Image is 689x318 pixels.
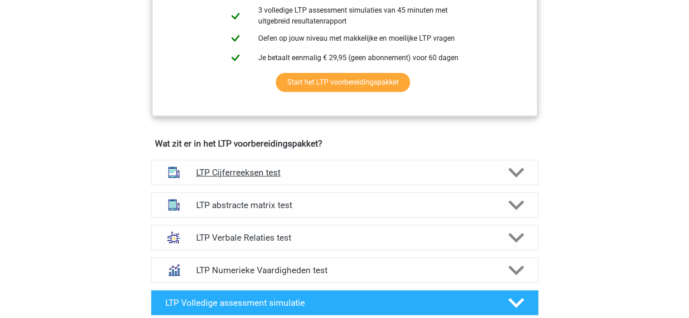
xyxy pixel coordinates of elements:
h4: LTP Numerieke Vaardigheden test [196,265,493,275]
h4: Wat zit er in het LTP voorbereidingspakket? [155,138,535,149]
a: LTP Volledige assessment simulatie [147,290,542,315]
a: analogieen LTP Verbale Relaties test [147,225,542,250]
img: numeriek redeneren [162,258,186,282]
img: cijferreeksen [162,161,186,184]
h4: LTP Cijferreeksen test [196,167,493,178]
h4: LTP Verbale Relaties test [196,233,493,243]
h4: LTP Volledige assessment simulatie [165,298,493,308]
a: Start het LTP voorbereidingspakket [276,73,410,92]
img: analogieen [162,226,186,249]
h4: LTP abstracte matrix test [196,200,493,210]
a: abstracte matrices LTP abstracte matrix test [147,192,542,218]
a: numeriek redeneren LTP Numerieke Vaardigheden test [147,257,542,283]
img: abstracte matrices [162,193,186,217]
a: cijferreeksen LTP Cijferreeksen test [147,160,542,185]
